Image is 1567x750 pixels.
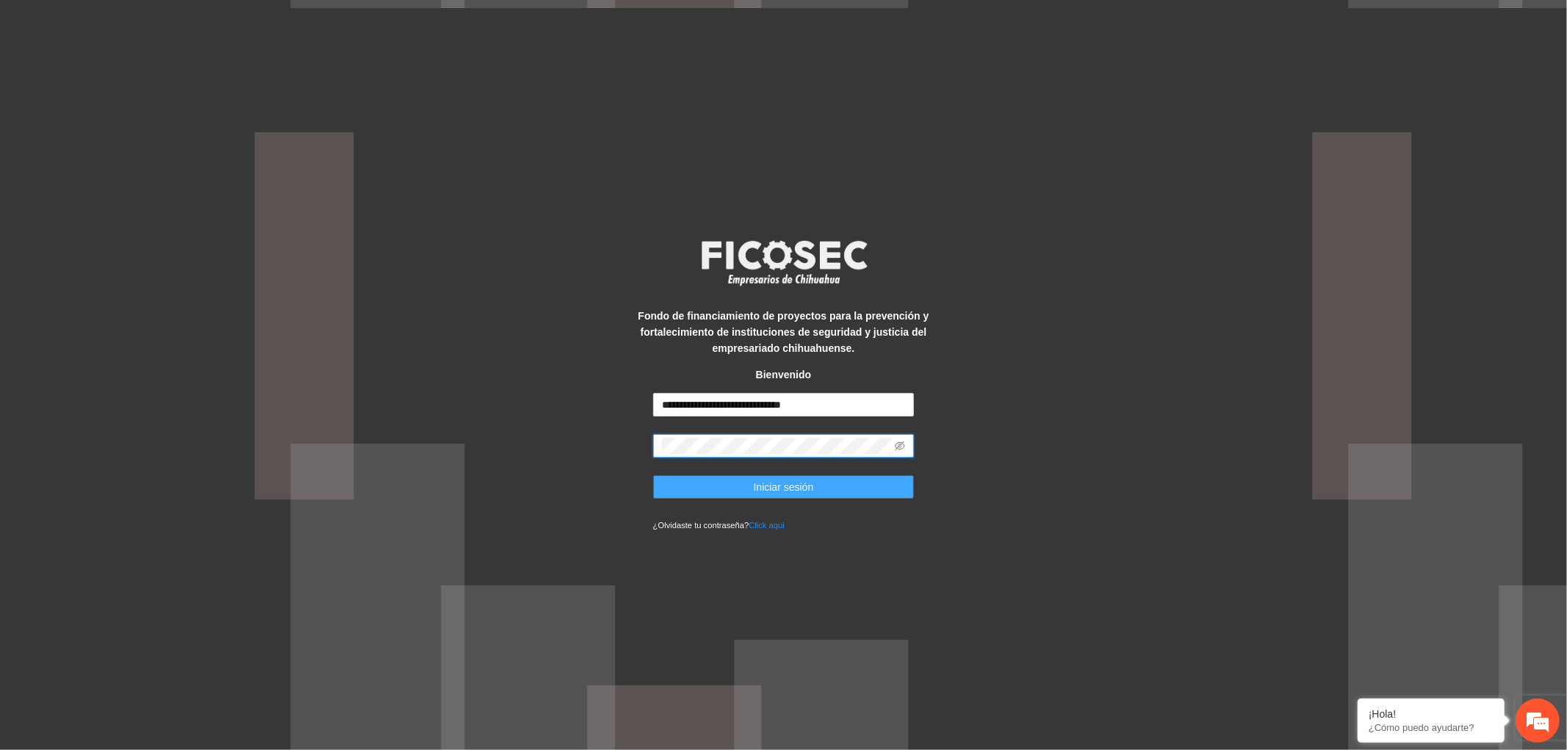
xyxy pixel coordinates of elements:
[653,475,915,499] button: Iniciar sesión
[1369,722,1494,733] p: ¿Cómo puedo ayudarte?
[756,369,811,381] strong: Bienvenido
[653,521,785,530] small: ¿Olvidaste tu contraseña?
[76,75,247,94] div: Chatee con nosotros ahora
[85,196,203,345] span: Estamos en línea.
[692,236,876,290] img: logo
[749,521,785,530] a: Click aqui
[1369,708,1494,720] div: ¡Hola!
[754,479,814,495] span: Iniciar sesión
[895,441,905,451] span: eye-invisible
[241,7,276,43] div: Minimizar ventana de chat en vivo
[638,310,929,354] strong: Fondo de financiamiento de proyectos para la prevención y fortalecimiento de instituciones de seg...
[7,401,280,452] textarea: Escriba su mensaje y pulse “Intro”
